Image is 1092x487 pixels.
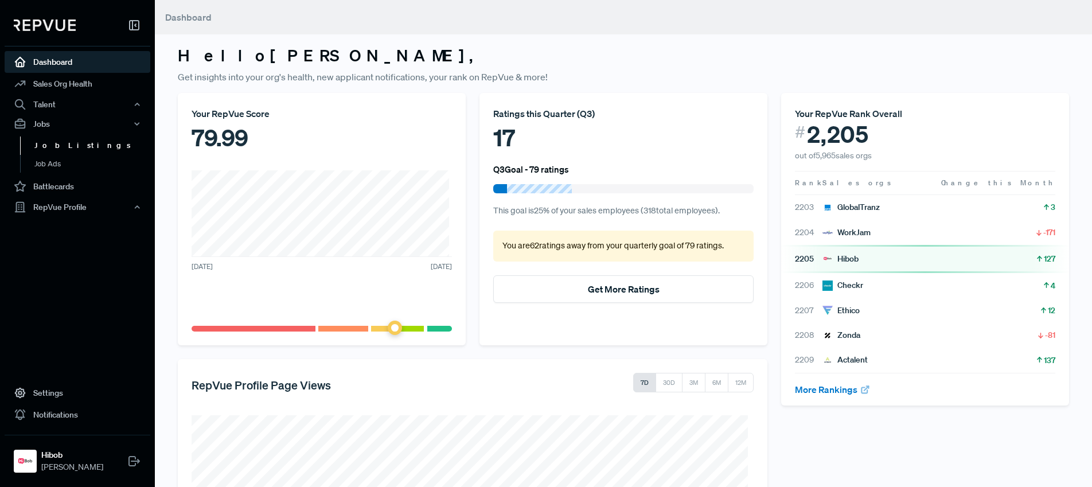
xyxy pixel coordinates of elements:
[795,253,822,265] span: 2205
[5,404,150,426] a: Notifications
[822,254,833,264] img: Hibob
[795,305,822,317] span: 2207
[178,70,1069,84] p: Get insights into your org's health, new applicant notifications, your rank on RepVue & more!
[822,305,833,315] img: Ethico
[728,373,754,392] button: 12M
[822,202,833,213] img: GlobalTranz
[1051,201,1055,213] span: 3
[822,354,868,366] div: Actalent
[1044,354,1055,366] span: 137
[822,305,860,317] div: Ethico
[795,108,902,119] span: Your RepVue Rank Overall
[5,114,150,134] button: Jobs
[5,197,150,217] button: RepVue Profile
[5,435,150,478] a: HibobHibob[PERSON_NAME]
[822,201,880,213] div: GlobalTranz
[5,73,150,95] a: Sales Org Health
[431,262,452,272] span: [DATE]
[493,164,569,174] h6: Q3 Goal - 79 ratings
[822,227,833,237] img: WorkJam
[1045,329,1055,341] span: -81
[20,155,166,173] a: Job Ads
[5,51,150,73] a: Dashboard
[941,178,1055,188] span: Change this Month
[493,107,754,120] div: Ratings this Quarter ( Q3 )
[493,275,754,303] button: Get More Ratings
[493,205,754,217] p: This goal is 25 % of your sales employees ( 318 total employees).
[14,20,76,31] img: RepVue
[1051,280,1055,291] span: 4
[493,120,754,155] div: 17
[20,137,166,155] a: Job Listings
[178,46,1069,65] h3: Hello [PERSON_NAME] ,
[822,178,893,188] span: Sales orgs
[795,227,822,239] span: 2204
[822,280,833,291] img: Checkr
[5,95,150,114] button: Talent
[795,201,822,213] span: 2203
[165,11,212,23] span: Dashboard
[192,120,452,155] div: 79.99
[192,262,213,272] span: [DATE]
[656,373,682,392] button: 30D
[822,279,863,291] div: Checkr
[41,449,103,461] strong: Hibob
[795,354,822,366] span: 2209
[822,330,833,341] img: Zonda
[795,150,872,161] span: out of 5,965 sales orgs
[41,461,103,473] span: [PERSON_NAME]
[822,329,860,341] div: Zonda
[502,240,744,252] p: You are 62 ratings away from your quarterly goal of 79 ratings .
[795,384,871,395] a: More Rankings
[822,253,859,265] div: Hibob
[192,378,331,392] h5: RepVue Profile Page Views
[5,382,150,404] a: Settings
[795,120,805,144] span: #
[795,279,822,291] span: 2206
[1044,253,1055,264] span: 127
[1048,305,1055,316] span: 12
[822,355,833,365] img: Actalent
[795,178,822,188] span: Rank
[807,120,868,148] span: 2,205
[16,452,34,470] img: Hibob
[822,227,871,239] div: WorkJam
[795,329,822,341] span: 2208
[5,176,150,197] a: Battlecards
[1043,227,1055,238] span: -171
[705,373,728,392] button: 6M
[633,373,656,392] button: 7D
[682,373,705,392] button: 3M
[192,107,452,120] div: Your RepVue Score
